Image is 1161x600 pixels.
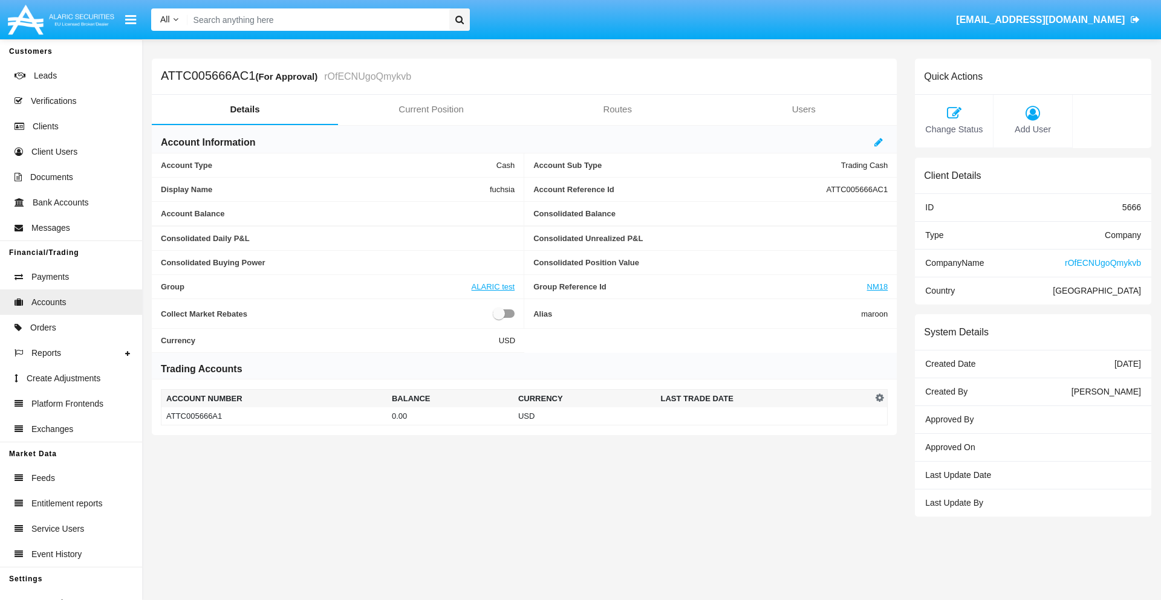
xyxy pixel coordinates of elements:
small: rOfECNUgoQmykvb [321,72,411,82]
h6: Trading Accounts [161,363,242,376]
span: Consolidated Unrealized P&L [533,234,888,243]
span: Verifications [31,95,76,108]
span: Account Reference Id [533,185,826,194]
th: Currency [513,390,656,408]
span: [DATE] [1114,359,1141,369]
span: Last Update By [925,498,983,508]
span: Feeds [31,472,55,485]
span: Accounts [31,296,67,309]
a: NM18 [867,282,888,291]
span: ATTC005666AC1 [827,185,888,194]
span: maroon [861,306,888,321]
a: [EMAIL_ADDRESS][DOMAIN_NAME] [951,3,1146,37]
h6: Quick Actions [924,71,983,82]
span: [GEOGRAPHIC_DATA] [1053,286,1141,295]
span: Leads [34,69,57,82]
span: Company [1105,230,1141,240]
span: USD [499,336,515,345]
span: All [160,15,170,24]
a: Details [152,95,338,124]
th: Last Trade Date [655,390,872,408]
span: Collect Market Rebates [161,306,493,321]
span: Bank Accounts [33,196,89,209]
span: ID [925,202,934,212]
span: Country [925,286,955,295]
img: Logo image [6,2,116,37]
span: Orders [30,321,56,334]
th: Account Number [161,390,387,408]
a: All [151,13,187,26]
span: Last Update Date [925,470,991,480]
span: Type [925,230,943,240]
span: Platform Frontends [31,398,103,410]
h6: Client Details [924,170,981,181]
span: 5666 [1122,202,1141,212]
span: Exchanges [31,423,73,436]
span: Company Name [925,258,984,268]
span: Change Status [921,123,987,137]
span: Documents [30,171,73,184]
input: Search [187,8,445,31]
span: Cash [496,161,515,170]
span: [PERSON_NAME] [1072,387,1141,396]
span: Payments [31,271,69,283]
span: Entitlement reports [31,497,103,510]
h5: ATTC005666AC1 [161,69,411,83]
span: Display Name [161,185,490,194]
td: USD [513,407,656,425]
span: rOfECNUgoQmykvb [1065,258,1141,268]
span: Account Balance [161,209,515,218]
span: [EMAIL_ADDRESS][DOMAIN_NAME] [956,15,1125,25]
span: Event History [31,548,82,561]
span: Messages [31,222,70,234]
span: Account Type [161,161,496,170]
span: Add User [1000,123,1065,137]
a: Users [711,95,897,124]
span: Group [161,282,472,291]
h6: System Details [924,326,989,338]
span: Consolidated Daily P&L [161,234,515,243]
span: Reports [31,347,61,360]
span: Consolidated Position Value [533,258,888,267]
span: Approved On [925,442,975,452]
span: Trading Cash [841,161,888,170]
span: Clients [33,120,59,133]
span: Approved By [925,415,974,424]
span: Account Sub Type [533,161,841,170]
th: Balance [387,390,513,408]
span: Consolidated Buying Power [161,258,515,267]
span: Created By [925,387,968,396]
span: Group Reference Id [533,282,867,291]
a: ALARIC test [472,282,515,291]
span: Service Users [31,523,84,535]
span: Client Users [31,146,77,158]
a: Routes [524,95,711,124]
span: Create Adjustments [27,372,100,385]
span: Alias [533,306,861,321]
span: fuchsia [490,185,515,194]
span: Created Date [925,359,975,369]
span: Consolidated Balance [533,209,888,218]
a: Current Position [338,95,524,124]
span: Currency [161,336,499,345]
h6: Account Information [161,136,255,149]
div: (For Approval) [255,69,321,83]
td: ATTC005666A1 [161,407,387,425]
td: 0.00 [387,407,513,425]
